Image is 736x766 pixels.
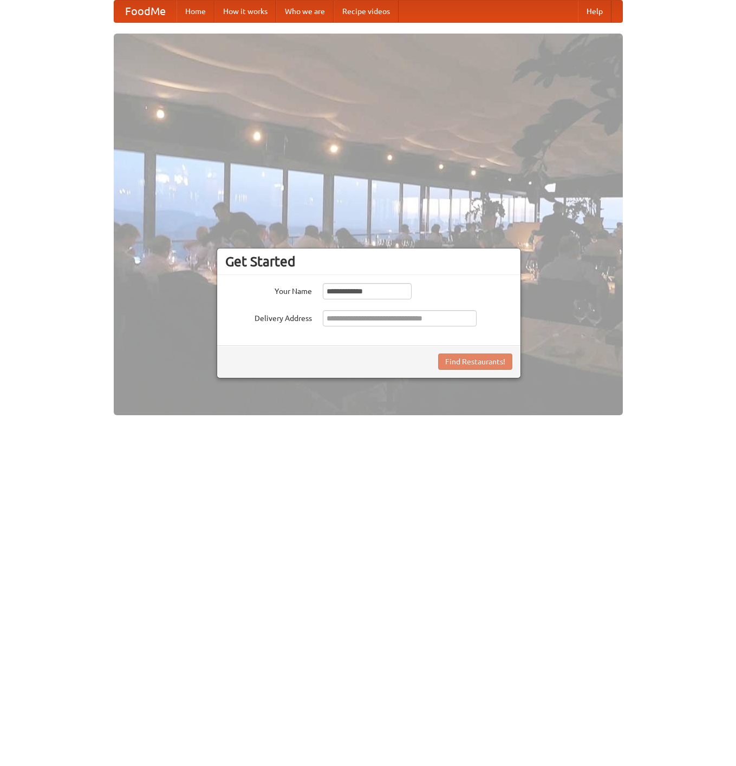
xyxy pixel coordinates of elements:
[578,1,611,22] a: Help
[114,1,177,22] a: FoodMe
[276,1,334,22] a: Who we are
[225,253,512,270] h3: Get Started
[334,1,399,22] a: Recipe videos
[225,283,312,297] label: Your Name
[177,1,214,22] a: Home
[214,1,276,22] a: How it works
[225,310,312,324] label: Delivery Address
[438,353,512,370] button: Find Restaurants!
